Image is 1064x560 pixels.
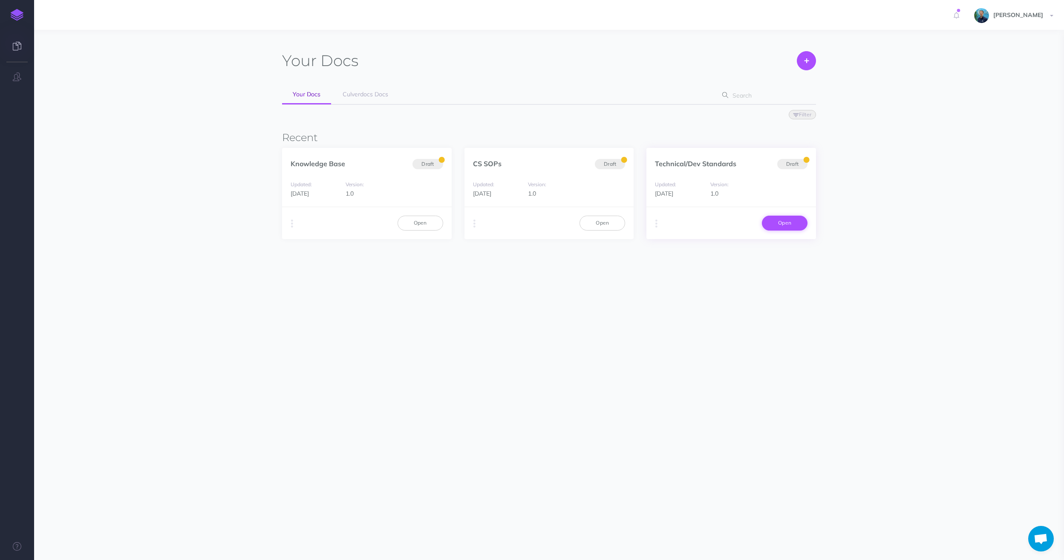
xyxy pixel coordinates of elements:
small: Updated: [473,181,494,188]
i: More actions [291,218,293,230]
a: Open [580,216,625,230]
small: Version: [710,181,729,188]
h1: Docs [282,51,358,70]
a: Technical/Dev Standards [655,159,736,168]
img: 7a05d0099e4b0ca8a59ceac40a1918d2.jpg [974,8,989,23]
span: [PERSON_NAME] [989,11,1047,19]
span: Culverdocs Docs [343,90,388,98]
span: 1.0 [346,190,354,197]
input: Search [730,88,803,103]
small: Updated: [655,181,676,188]
a: CS SOPs [473,159,502,168]
a: Your Docs [282,85,331,104]
small: Version: [346,181,364,188]
a: Knowledge Base [291,159,345,168]
a: Open [398,216,443,230]
span: [DATE] [655,190,673,197]
span: Your Docs [293,90,320,98]
span: Your [282,51,317,70]
small: Updated: [291,181,312,188]
a: Culverdocs Docs [332,85,399,104]
i: More actions [655,218,657,230]
button: Filter [789,110,816,119]
a: Open chat [1028,526,1054,551]
span: 1.0 [528,190,536,197]
i: More actions [473,218,476,230]
img: logo-mark.svg [11,9,23,21]
small: Version: [528,181,546,188]
h3: Recent [282,132,816,143]
span: [DATE] [473,190,491,197]
span: 1.0 [710,190,718,197]
span: [DATE] [291,190,309,197]
a: Open [762,216,807,230]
